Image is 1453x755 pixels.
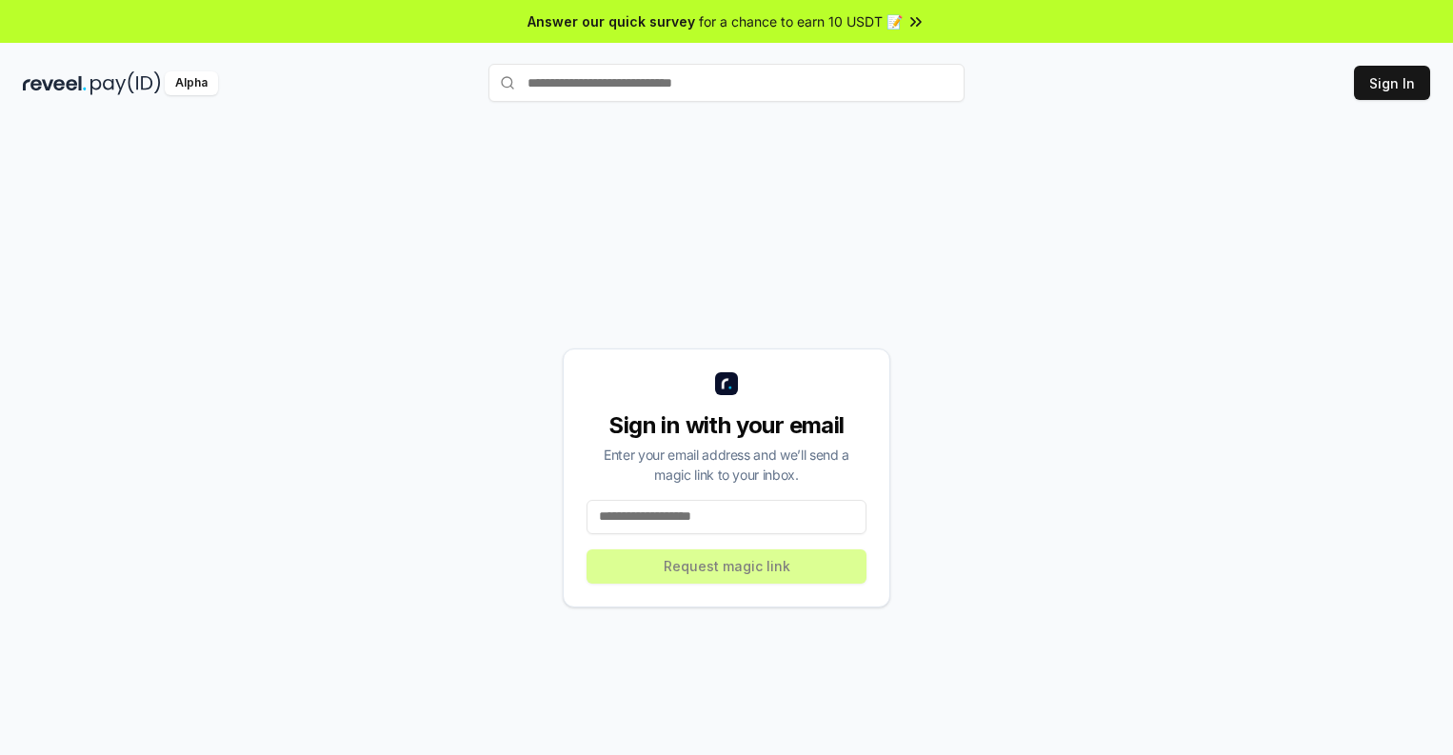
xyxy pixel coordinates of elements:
[587,410,866,441] div: Sign in with your email
[715,372,738,395] img: logo_small
[23,71,87,95] img: reveel_dark
[165,71,218,95] div: Alpha
[527,11,695,31] span: Answer our quick survey
[1354,66,1430,100] button: Sign In
[90,71,161,95] img: pay_id
[587,445,866,485] div: Enter your email address and we’ll send a magic link to your inbox.
[699,11,903,31] span: for a chance to earn 10 USDT 📝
